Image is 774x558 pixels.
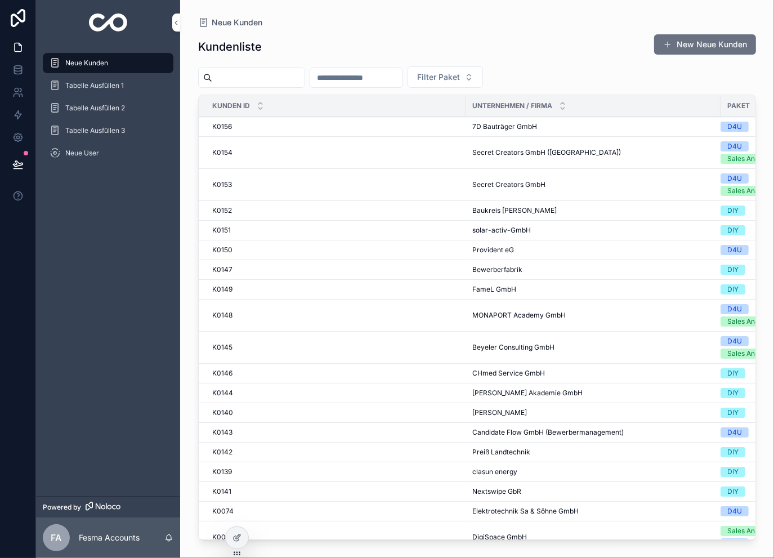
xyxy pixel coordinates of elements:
[212,448,232,457] span: K0142
[212,507,234,516] span: K0074
[472,487,521,496] span: Nextswipe GbR
[727,427,742,438] div: D4U
[472,206,557,215] span: Baukreis [PERSON_NAME]
[79,532,140,543] p: Fesma Accounts
[65,59,108,68] span: Neue Kunden
[472,226,714,235] a: solar-activ-GmbH
[727,245,742,255] div: D4U
[472,180,545,189] span: Secret Creators GmbH
[472,428,714,437] a: Candidate Flow GmbH (Bewerbermanagement)
[472,487,714,496] a: Nextswipe GbR
[472,343,714,352] a: Beyeler Consulting GmbH
[654,34,756,55] button: New Neue Kunden
[472,148,714,157] a: Secret Creators GmbH ([GEOGRAPHIC_DATA])
[472,369,545,378] span: CHmed Service GmbH
[472,448,714,457] a: Preiß Landtechnik
[472,369,714,378] a: CHmed Service GmbH
[65,104,125,113] span: Tabelle Ausfüllen 2
[727,447,739,457] div: DIY
[212,428,232,437] span: K0143
[212,180,232,189] span: K0153
[472,343,554,352] span: Beyeler Consulting GmbH
[212,408,459,417] a: K0140
[212,226,231,235] span: K0151
[36,45,180,178] div: scrollable content
[43,120,173,141] a: Tabelle Ausfüllen 3
[212,206,232,215] span: K0152
[727,467,739,477] div: DIY
[727,206,739,216] div: DIY
[472,428,624,437] span: Candidate Flow GmbH (Bewerbermanagement)
[212,408,233,417] span: K0140
[472,122,537,131] span: 7D Bauträger GmbH
[212,122,459,131] a: K0156
[727,284,739,294] div: DIY
[65,81,124,90] span: Tabelle Ausfüllen 1
[727,173,742,184] div: D4U
[472,285,516,294] span: FameL GmbH
[43,75,173,96] a: Tabelle Ausfüllen 1
[417,72,460,83] span: Filter Paket
[472,148,621,157] span: Secret Creators GmbH ([GEOGRAPHIC_DATA])
[51,531,62,544] span: FA
[212,101,250,110] span: Kunden ID
[212,487,231,496] span: K0141
[472,226,531,235] span: solar-activ-GmbH
[727,538,742,548] div: D4U
[472,507,579,516] span: Elektrotechnik Sa & Söhne GmbH
[212,507,459,516] a: K0074
[212,533,459,542] a: K0052
[212,148,459,157] a: K0154
[212,245,232,255] span: K0150
[727,265,739,275] div: DIY
[43,143,173,163] a: Neue User
[472,467,714,476] a: clasun energy
[212,148,232,157] span: K0154
[472,265,714,274] a: Bewerberfabrik
[212,17,262,28] span: Neue Kunden
[727,141,742,151] div: D4U
[727,368,739,378] div: DIY
[727,486,739,497] div: DIY
[472,285,714,294] a: FameL GmbH
[212,311,232,320] span: K0148
[472,101,552,110] span: Unternehmen / Firma
[472,311,714,320] a: MONAPORT Academy GmbH
[727,304,742,314] div: D4U
[198,17,262,28] a: Neue Kunden
[212,369,459,378] a: K0146
[43,53,173,73] a: Neue Kunden
[727,225,739,235] div: DIY
[472,408,527,417] span: [PERSON_NAME]
[212,122,232,131] span: K0156
[212,343,459,352] a: K0145
[727,506,742,516] div: D4U
[212,311,459,320] a: K0148
[212,533,234,542] span: K0052
[198,39,262,55] h1: Kundenliste
[408,66,483,88] button: Select Button
[472,533,714,542] a: DigiSpace GmbH
[472,180,714,189] a: Secret Creators GmbH
[472,245,514,255] span: Provident eG
[212,285,232,294] span: K0149
[212,389,459,398] a: K0144
[212,265,232,274] span: K0147
[89,14,128,32] img: App logo
[472,265,522,274] span: Bewerberfabrik
[472,311,566,320] span: MONAPORT Academy GmbH
[472,206,714,215] a: Baukreis [PERSON_NAME]
[472,389,583,398] span: [PERSON_NAME] Akademie GmbH
[212,265,459,274] a: K0147
[212,467,459,476] a: K0139
[727,122,742,132] div: D4U
[36,497,180,517] a: Powered by
[472,467,517,476] span: clasun energy
[472,245,714,255] a: Provident eG
[212,285,459,294] a: K0149
[472,533,527,542] span: DigiSpace GmbH
[727,336,742,346] div: D4U
[212,369,232,378] span: K0146
[43,503,81,512] span: Powered by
